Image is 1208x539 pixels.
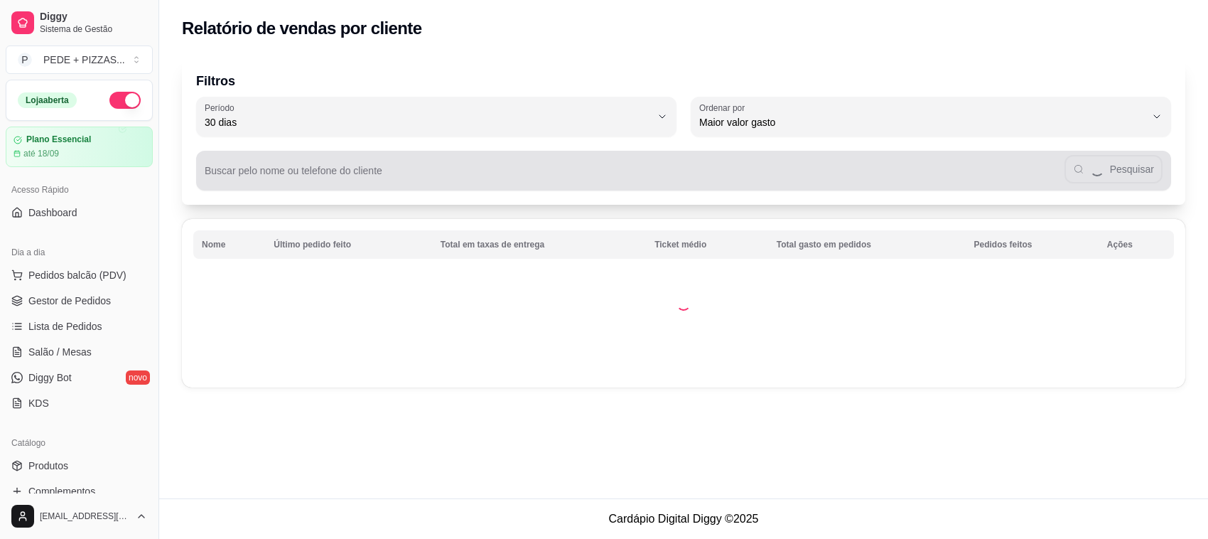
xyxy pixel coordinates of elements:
span: Diggy Bot [28,370,72,385]
a: Lista de Pedidos [6,315,153,338]
article: até 18/09 [23,148,59,159]
span: Sistema de Gestão [40,23,147,35]
button: Alterar Status [109,92,141,109]
label: Período [205,102,239,114]
a: Plano Essencialaté 18/09 [6,127,153,167]
span: KDS [28,396,49,410]
span: Complementos [28,484,95,498]
span: Lista de Pedidos [28,319,102,333]
span: Pedidos balcão (PDV) [28,268,126,282]
span: Gestor de Pedidos [28,294,111,308]
span: Produtos [28,459,68,473]
a: Complementos [6,480,153,503]
a: Dashboard [6,201,153,224]
a: Gestor de Pedidos [6,289,153,312]
button: [EMAIL_ADDRESS][DOMAIN_NAME] [6,499,153,533]
div: Dia a dia [6,241,153,264]
button: Pedidos balcão (PDV) [6,264,153,287]
span: 30 dias [205,115,651,129]
div: Loja aberta [18,92,77,108]
a: Produtos [6,454,153,477]
p: Filtros [196,71,1171,91]
a: KDS [6,392,153,415]
span: Diggy [40,11,147,23]
input: Buscar pelo nome ou telefone do cliente [205,169,1064,183]
div: Acesso Rápido [6,178,153,201]
div: Catálogo [6,432,153,454]
div: Loading [676,297,691,311]
h2: Relatório de vendas por cliente [182,17,422,40]
footer: Cardápio Digital Diggy © 2025 [159,498,1208,539]
button: Select a team [6,46,153,74]
a: Diggy Botnovo [6,366,153,389]
span: Salão / Mesas [28,345,92,359]
span: Maior valor gasto [699,115,1145,129]
span: [EMAIL_ADDRESS][DOMAIN_NAME] [40,511,130,522]
span: Dashboard [28,206,77,220]
a: DiggySistema de Gestão [6,6,153,40]
label: Ordenar por [699,102,750,114]
button: Período30 dias [196,97,676,137]
a: Salão / Mesas [6,341,153,363]
span: P [18,53,32,67]
button: Ordenar porMaior valor gasto [691,97,1171,137]
div: PEDE + PIZZAS ... [43,53,125,67]
article: Plano Essencial [26,134,91,145]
